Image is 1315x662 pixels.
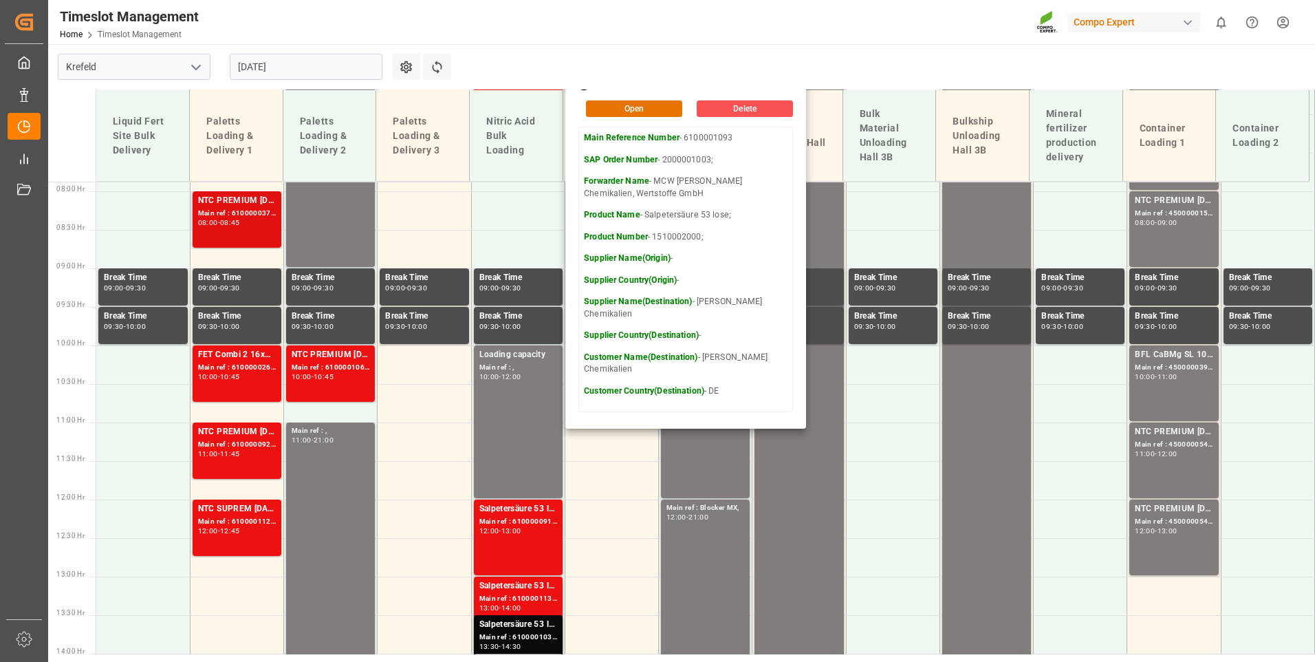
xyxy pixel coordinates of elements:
[220,374,240,380] div: 10:45
[584,253,671,263] strong: Supplier Name(Origin)
[312,285,314,291] div: -
[686,514,688,520] div: -
[58,54,210,80] input: Type to search/select
[1063,285,1083,291] div: 09:30
[1158,323,1177,330] div: 10:00
[218,285,220,291] div: -
[948,323,968,330] div: 09:30
[1229,271,1307,285] div: Break Time
[1251,323,1271,330] div: 10:00
[666,514,686,520] div: 12:00
[198,516,276,528] div: Main ref : 6100001122, 2000000939;
[584,133,680,142] strong: Main Reference Number
[314,374,334,380] div: 10:45
[1229,323,1249,330] div: 09:30
[584,253,787,265] p: -
[312,437,314,443] div: -
[218,374,220,380] div: -
[292,425,369,437] div: Main ref : ,
[1041,271,1119,285] div: Break Time
[854,285,874,291] div: 09:00
[56,339,85,347] span: 10:00 Hr
[198,374,218,380] div: 10:00
[1155,323,1157,330] div: -
[385,310,463,323] div: Break Time
[479,516,557,528] div: Main ref : 6100000914, 2000000955;
[1135,285,1155,291] div: 09:00
[584,275,787,287] p: -
[1158,285,1177,291] div: 09:30
[104,285,124,291] div: 09:00
[198,348,276,362] div: FET Combi 2 16x1kg (x40) EN MSE;NTC PREMIUM [DATE] 50kg (x25) INT MTO;
[584,155,657,164] strong: SAP Order Number
[218,220,220,226] div: -
[220,451,240,457] div: 11:45
[1237,7,1268,38] button: Help Center
[499,605,501,611] div: -
[218,451,220,457] div: -
[1248,323,1250,330] div: -
[499,528,501,534] div: -
[220,285,240,291] div: 09:30
[479,362,557,374] div: Main ref : ,
[292,323,312,330] div: 09:30
[1155,451,1157,457] div: -
[584,132,787,145] p: - 6100001093
[1229,285,1249,291] div: 09:00
[501,285,521,291] div: 09:30
[688,514,708,520] div: 21:00
[405,323,407,330] div: -
[584,231,787,244] p: - 1510002000;
[198,502,276,516] div: NTC SUPREM [DATE]+3+TE 600kg BB;FTL S NK 8-0-24 25kg (x40) INT;FTL SP 18-5-8 25kg (x40) INT;TPL N...
[56,532,85,540] span: 12:30 Hr
[407,323,427,330] div: 10:00
[948,310,1025,323] div: Break Time
[198,194,276,208] div: NTC PREMIUM [DATE] 50kg (x25) INT MTO;
[312,374,314,380] div: -
[501,323,521,330] div: 10:00
[1135,451,1155,457] div: 11:00
[1134,116,1205,156] div: Container Loading 1
[1135,271,1213,285] div: Break Time
[1135,194,1213,208] div: NTC PREMIUM [DATE] 25kg (x42) INT;
[104,271,182,285] div: Break Time
[292,271,369,285] div: Break Time
[854,101,925,170] div: Bulk Material Unloading Hall 3B
[124,285,126,291] div: -
[948,285,968,291] div: 09:00
[107,109,178,163] div: Liquid Fert Site Bulk Delivery
[1135,323,1155,330] div: 09:30
[501,605,521,611] div: 14:00
[385,271,463,285] div: Break Time
[198,323,218,330] div: 09:30
[1135,362,1213,374] div: Main ref : 4500000394, 2000000310;
[292,310,369,323] div: Break Time
[584,209,787,222] p: - Salpetersäure 53 lose;
[198,528,218,534] div: 12:00
[584,176,649,186] strong: Forwarder Name
[947,109,1018,163] div: Bulkship Unloading Hall 3B
[126,285,146,291] div: 09:30
[854,271,932,285] div: Break Time
[1155,220,1157,226] div: -
[314,437,334,443] div: 21:00
[56,224,85,231] span: 08:30 Hr
[294,109,365,163] div: Paletts Loading & Delivery 2
[1041,323,1061,330] div: 09:30
[1155,374,1157,380] div: -
[1248,285,1250,291] div: -
[1227,116,1298,156] div: Container Loading 2
[970,323,990,330] div: 10:00
[479,348,557,362] div: Loading capacity
[218,528,220,534] div: -
[314,323,334,330] div: 10:00
[1158,528,1177,534] div: 13:00
[292,285,312,291] div: 09:00
[873,323,876,330] div: -
[1135,516,1213,528] div: Main ref : 4500000545, 2000000354;
[1135,374,1155,380] div: 10:00
[56,493,85,501] span: 12:00 Hr
[104,310,182,323] div: Break Time
[312,323,314,330] div: -
[854,323,874,330] div: 09:30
